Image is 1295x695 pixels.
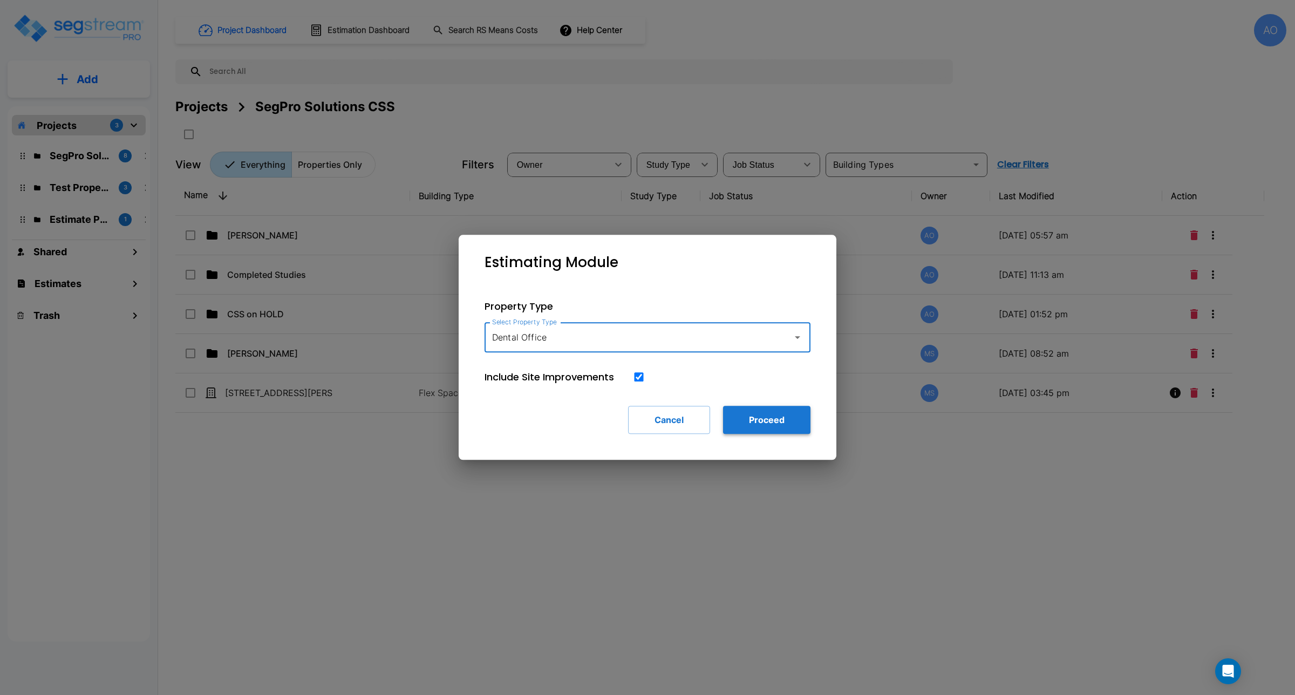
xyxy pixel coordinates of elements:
p: Property Type [485,299,810,314]
button: Cancel [628,406,710,434]
p: Estimating Module [485,252,618,273]
div: Open Intercom Messenger [1215,658,1241,684]
p: Include Site Improvements [485,370,614,384]
button: Proceed [723,406,810,434]
label: Select Property Type [492,317,557,326]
